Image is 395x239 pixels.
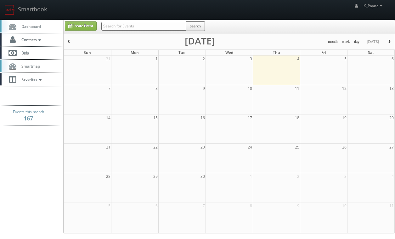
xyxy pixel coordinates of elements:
span: 9 [296,202,300,209]
span: 23 [200,144,206,150]
span: 4 [391,173,394,180]
span: Fri [321,50,326,55]
span: Sun [84,50,91,55]
span: 3 [249,55,253,62]
img: smartbook-logo.png [5,5,15,15]
span: Mon [131,50,139,55]
span: 21 [105,144,111,150]
span: 24 [247,144,253,150]
span: 8 [249,202,253,209]
span: Tue [178,50,185,55]
span: Events this month [13,109,44,115]
a: Create Event [65,21,97,31]
span: 18 [294,114,300,121]
span: 1 [155,55,158,62]
span: 16 [200,114,206,121]
span: 10 [341,202,347,209]
span: Bids [18,50,29,55]
span: Favorites [18,77,43,82]
span: 5 [344,55,347,62]
span: 12 [341,85,347,92]
span: 15 [153,114,158,121]
span: Wed [225,50,233,55]
span: 29 [153,173,158,180]
span: 9 [202,85,206,92]
span: 6 [391,55,394,62]
span: 2 [202,55,206,62]
span: Smartmap [18,63,40,69]
span: K_Payne [364,3,384,9]
h2: [DATE] [185,38,215,44]
span: 26 [341,144,347,150]
span: 4 [296,55,300,62]
span: 20 [389,114,394,121]
button: month [326,38,340,46]
span: Dashboard [18,24,41,29]
span: Thu [273,50,280,55]
span: 25 [294,144,300,150]
span: 13 [389,85,394,92]
input: Search for Events [101,22,186,31]
span: 11 [294,85,300,92]
span: 2 [296,173,300,180]
span: 7 [108,85,111,92]
span: 6 [155,202,158,209]
span: 11 [389,202,394,209]
span: 17 [247,114,253,121]
strong: 167 [24,114,33,122]
span: 27 [389,144,394,150]
button: week [340,38,352,46]
span: 14 [105,114,111,121]
span: 3 [344,173,347,180]
span: 8 [155,85,158,92]
span: 22 [153,144,158,150]
button: day [352,38,362,46]
span: 31 [105,55,111,62]
span: Sat [368,50,374,55]
span: 1 [249,173,253,180]
button: [DATE] [364,38,381,46]
span: 10 [247,85,253,92]
span: 28 [105,173,111,180]
span: 19 [341,114,347,121]
span: 5 [108,202,111,209]
span: 30 [200,173,206,180]
span: Contacts [18,37,42,42]
button: Search [186,21,205,31]
span: 7 [202,202,206,209]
